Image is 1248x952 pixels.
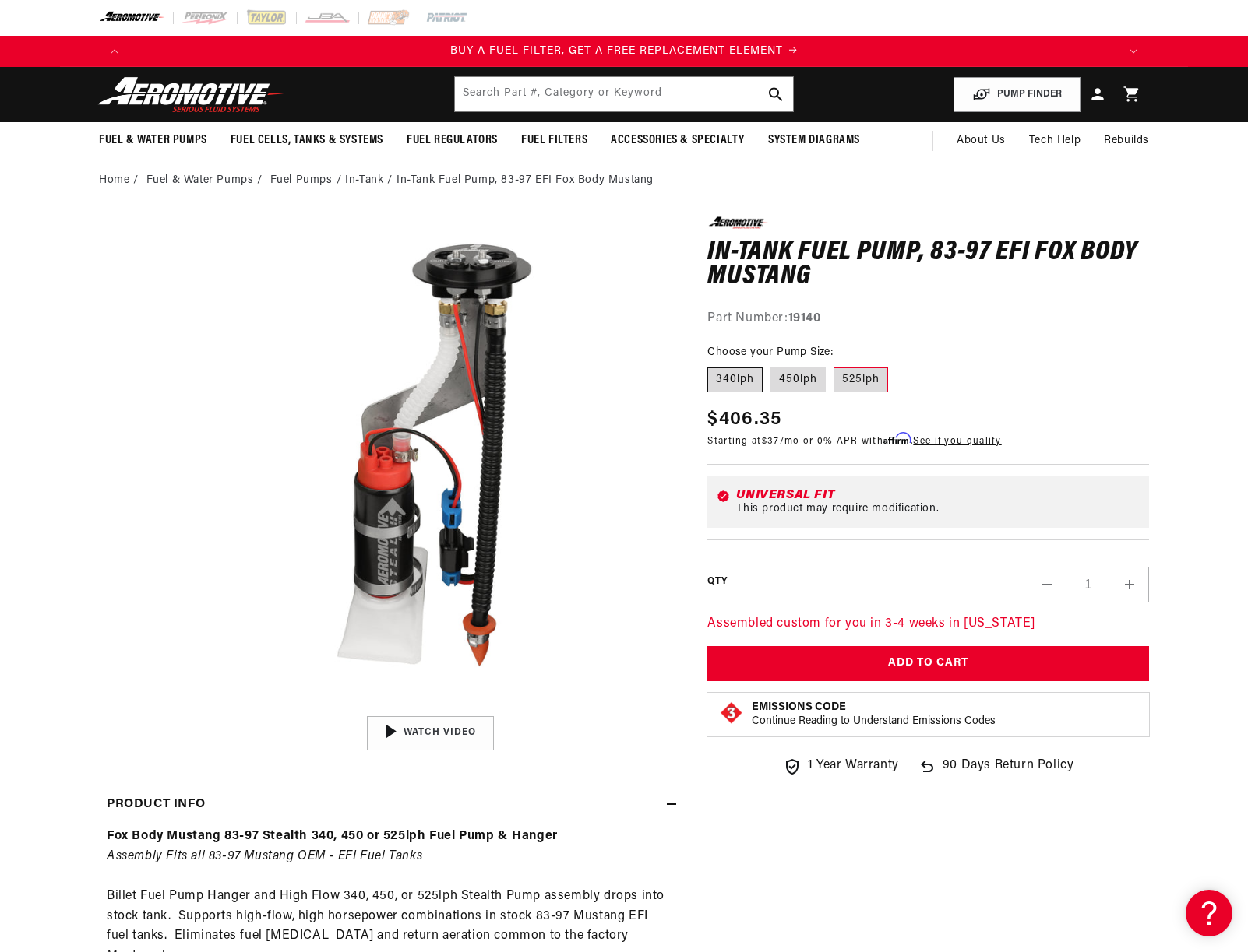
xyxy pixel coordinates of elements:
[808,756,899,776] span: 1 Year Warranty
[1017,122,1092,160] summary: Tech Help
[913,437,1001,446] a: See if you qualify - Learn more about Affirm Financing (opens in modal)
[768,132,860,149] span: System Diagrams
[943,756,1074,792] span: 90 Days Return Policy
[707,575,727,588] label: QTY
[783,756,899,776] a: 1 Year Warranty
[752,715,996,729] p: Continue Reading to Understand Emissions Codes
[707,646,1149,681] button: Add to Cart
[788,312,821,325] strong: 19140
[945,122,1017,160] a: About Us
[719,701,744,725] img: Emissions code
[270,172,333,189] a: Fuel Pumps
[759,77,793,111] button: search button
[130,43,1118,60] div: 2 of 4
[762,437,780,446] span: $37
[707,344,834,360] legend: Choose your Pump Size:
[99,172,1149,189] nav: breadcrumbs
[707,309,1149,329] div: Part Number:
[130,43,1118,60] a: BUY A FUEL FILTER, GET A FREE REPLACEMENT ELEMENT
[707,367,763,392] label: 340lph
[99,36,130,67] button: Translation missing: en.sections.announcements.previous_announcement
[99,172,129,189] a: Home
[1118,36,1149,67] button: Translation missing: en.sections.announcements.next_announcement
[756,122,872,159] summary: System Diagrams
[345,172,397,189] li: In-Tank
[99,216,676,750] media-gallery: Gallery Viewer
[752,701,846,713] strong: Emissions Code
[954,77,1081,112] button: PUMP FINDER
[99,132,207,149] span: Fuel & Water Pumps
[107,850,422,862] em: Assembly Fits all 83-97 Mustang OEM - EFI Fuel Tanks
[834,367,888,392] label: 525lph
[231,132,383,149] span: Fuel Cells, Tanks & Systems
[736,503,1140,515] div: This product may require modification.
[395,122,509,159] summary: Fuel Regulators
[407,132,498,149] span: Fuel Regulators
[107,830,558,842] strong: Fox Body Mustang 83-97 Stealth 340, 450 or 525lph Fuel Pump & Hanger
[707,241,1149,290] h1: In-Tank Fuel Pump, 83-97 EFI Fox Body Mustang
[93,76,288,113] img: Aeromotive
[450,45,783,57] span: BUY A FUEL FILTER, GET A FREE REPLACEMENT ELEMENT
[87,122,219,159] summary: Fuel & Water Pumps
[752,701,996,729] button: Emissions CodeContinue Reading to Understand Emissions Codes
[707,434,1001,448] p: Starting at /mo or 0% APR with .
[107,795,205,815] h2: Product Info
[599,122,756,159] summary: Accessories & Specialty
[1092,122,1161,160] summary: Rebuilds
[521,132,587,149] span: Fuel Filters
[736,489,1140,501] div: Universal Fit
[509,122,599,159] summary: Fuel Filters
[957,135,1006,146] span: About Us
[770,367,826,392] label: 450lph
[1104,132,1149,149] span: Rebuilds
[883,433,911,444] span: Affirm
[146,172,254,189] a: Fuel & Water Pumps
[918,756,1074,792] a: 90 Days Return Policy
[1029,132,1081,149] span: Tech Help
[130,43,1118,60] div: Announcement
[455,77,793,111] input: Search by Part Number, Category or Keyword
[707,406,781,434] span: $406.35
[99,782,676,827] summary: Product Info
[219,122,395,159] summary: Fuel Cells, Tanks & Systems
[60,36,1188,67] slideshow-component: Translation missing: en.sections.announcements.announcement_bar
[611,132,745,149] span: Accessories & Specialty
[707,614,1149,634] p: Assembled custom for you in 3-4 weeks in [US_STATE]
[397,172,654,189] li: In-Tank Fuel Pump, 83-97 EFI Fox Body Mustang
